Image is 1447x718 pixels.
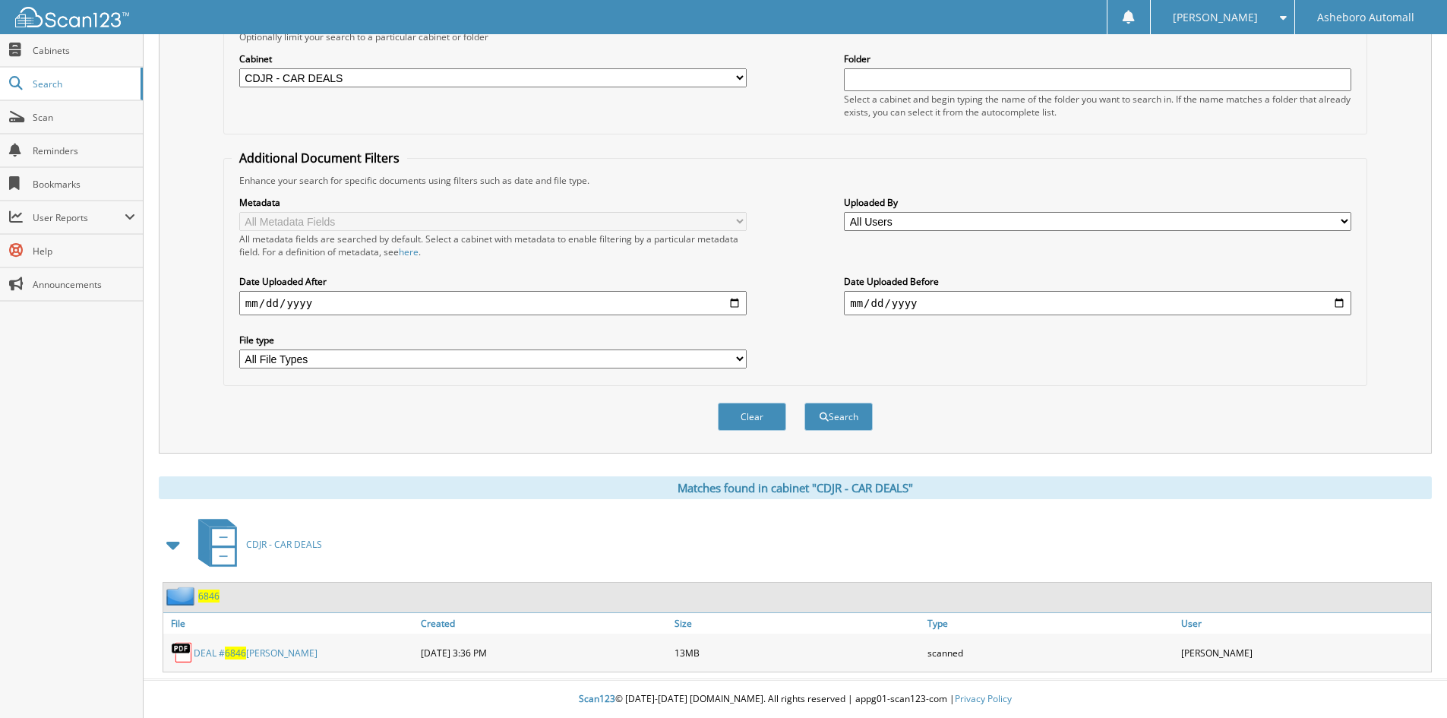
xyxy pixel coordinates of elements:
label: Metadata [239,196,747,209]
label: Cabinet [239,52,747,65]
span: Bookmarks [33,178,135,191]
label: Date Uploaded Before [844,275,1351,288]
span: Asheboro Automall [1317,13,1414,22]
a: Created [417,613,671,634]
span: Search [33,77,133,90]
a: Size [671,613,924,634]
label: Uploaded By [844,196,1351,209]
span: Help [33,245,135,258]
input: start [239,291,747,315]
div: Select a cabinet and begin typing the name of the folder you want to search in. If the name match... [844,93,1351,119]
div: Enhance your search for specific documents using filters such as date and file type. [232,174,1359,187]
img: folder2.png [166,587,198,606]
a: User [1177,613,1431,634]
label: File type [239,334,747,346]
legend: Additional Document Filters [232,150,407,166]
img: PDF.png [171,641,194,664]
span: Scan [33,111,135,124]
button: Clear [718,403,786,431]
a: Type [924,613,1177,634]
label: Date Uploaded After [239,275,747,288]
label: Folder [844,52,1351,65]
input: end [844,291,1351,315]
a: here [399,245,419,258]
a: CDJR - CAR DEALS [189,514,322,574]
span: Reminders [33,144,135,157]
div: Matches found in cabinet "CDJR - CAR DEALS" [159,476,1432,499]
span: Announcements [33,278,135,291]
span: CDJR - CAR DEALS [246,538,322,551]
span: User Reports [33,211,125,224]
div: [PERSON_NAME] [1177,637,1431,668]
span: Cabinets [33,44,135,57]
div: Optionally limit your search to a particular cabinet or folder [232,30,1359,43]
iframe: Chat Widget [1371,645,1447,718]
div: [DATE] 3:36 PM [417,637,671,668]
span: [PERSON_NAME] [1173,13,1258,22]
a: 6846 [198,590,220,603]
div: 13MB [671,637,924,668]
div: scanned [924,637,1177,668]
span: Scan123 [579,692,615,705]
button: Search [804,403,873,431]
a: File [163,613,417,634]
div: © [DATE]-[DATE] [DOMAIN_NAME]. All rights reserved | appg01-scan123-com | [144,681,1447,718]
div: All metadata fields are searched by default. Select a cabinet with metadata to enable filtering b... [239,232,747,258]
span: 6846 [225,647,246,659]
a: DEAL #6846[PERSON_NAME] [194,647,318,659]
a: Privacy Policy [955,692,1012,705]
img: scan123-logo-white.svg [15,7,129,27]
